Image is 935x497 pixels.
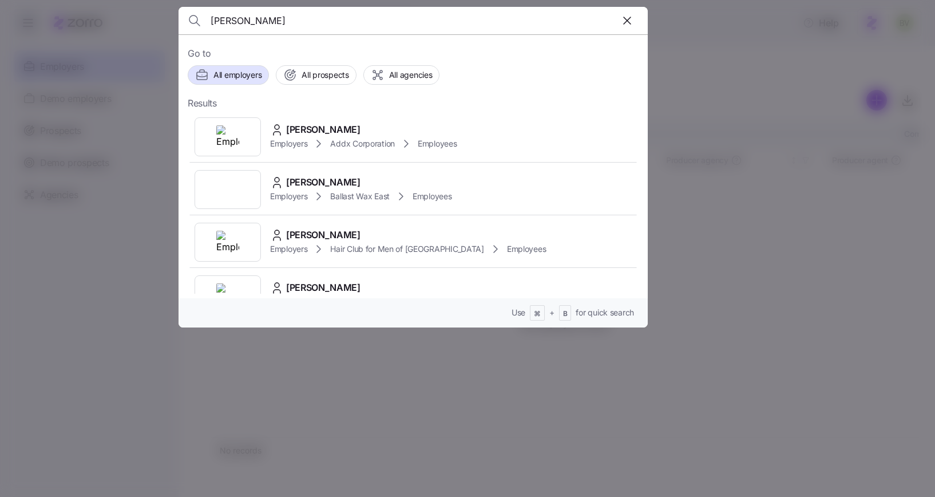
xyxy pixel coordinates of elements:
span: ⌘ [534,309,541,319]
span: Ballast Wax East [330,191,390,202]
span: Employees [418,138,457,149]
span: B [563,309,568,319]
button: All prospects [276,65,356,85]
img: Employer logo [216,231,239,254]
span: Employees [507,243,546,255]
span: All agencies [389,69,433,81]
span: Employees [413,191,451,202]
span: Employers [270,243,307,255]
button: All employers [188,65,269,85]
span: [PERSON_NAME] [286,281,360,295]
span: All employers [213,69,262,81]
span: Go to [188,46,639,61]
img: Employer logo [216,283,239,306]
span: Use [512,307,525,318]
span: All prospects [302,69,348,81]
span: [PERSON_NAME] [286,228,360,242]
span: Addx Corporation [330,138,395,149]
button: All agencies [363,65,440,85]
span: Results [188,96,217,111]
span: Employers [270,138,307,149]
span: Employers [270,191,307,202]
span: + [549,307,554,318]
span: for quick search [576,307,634,318]
span: [PERSON_NAME] [286,123,360,137]
span: Hair Club for Men of [GEOGRAPHIC_DATA] [330,243,484,255]
span: [PERSON_NAME] [286,175,360,190]
img: Employer logo [216,125,239,148]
